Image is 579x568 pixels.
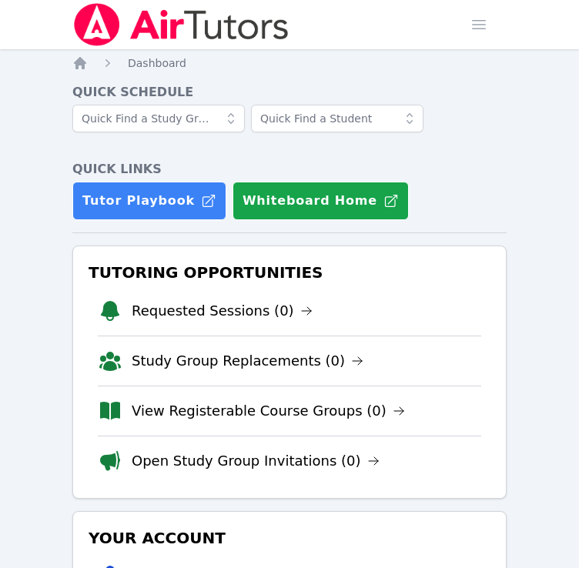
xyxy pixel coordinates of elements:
[72,3,290,46] img: Air Tutors
[132,400,405,422] a: View Registerable Course Groups (0)
[251,105,423,132] input: Quick Find a Student
[85,259,494,286] h3: Tutoring Opportunities
[72,83,507,102] h4: Quick Schedule
[128,57,186,69] span: Dashboard
[128,55,186,71] a: Dashboard
[72,182,226,220] a: Tutor Playbook
[132,350,363,372] a: Study Group Replacements (0)
[233,182,409,220] button: Whiteboard Home
[72,160,507,179] h4: Quick Links
[72,105,245,132] input: Quick Find a Study Group
[132,450,380,472] a: Open Study Group Invitations (0)
[85,524,494,552] h3: Your Account
[72,55,507,71] nav: Breadcrumb
[132,300,313,322] a: Requested Sessions (0)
